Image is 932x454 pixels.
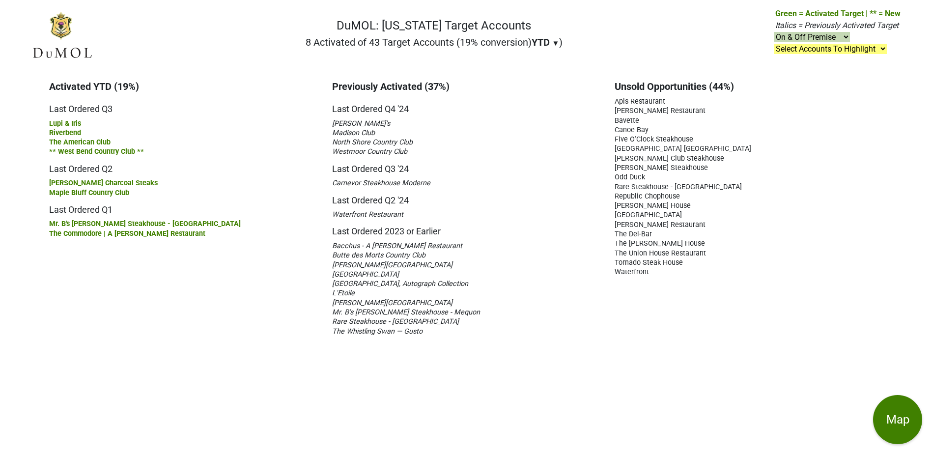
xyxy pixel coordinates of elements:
[332,261,452,269] span: [PERSON_NAME][GEOGRAPHIC_DATA]
[49,189,129,197] span: Maple Bluff Country Club
[332,327,423,336] span: The Whistling Swan — Gusto
[332,129,375,137] span: Madison Club
[306,19,563,33] h1: DuMOL: [US_STATE] Target Accounts
[615,81,883,92] h3: Unsold Opportunities (44%)
[615,183,742,191] span: Rare Steakhouse - [GEOGRAPHIC_DATA]
[615,107,706,115] span: [PERSON_NAME] Restaurant
[49,96,317,114] h5: Last Ordered Q3
[332,96,600,114] h5: Last Ordered Q4 '24
[332,179,430,187] span: Carnevor Steakhouse Moderne
[615,144,751,153] span: [GEOGRAPHIC_DATA] [GEOGRAPHIC_DATA]
[332,119,390,128] span: [PERSON_NAME]'s
[332,289,355,297] span: L'Etoile
[332,242,462,250] span: Bacchus - A [PERSON_NAME] Restaurant
[49,156,317,174] h5: Last Ordered Q2
[332,280,468,288] span: [GEOGRAPHIC_DATA], Autograph Collection
[615,221,706,229] span: [PERSON_NAME] Restaurant
[332,299,452,307] span: [PERSON_NAME][GEOGRAPHIC_DATA]
[332,308,480,316] span: Mr. B's [PERSON_NAME] Steakhouse - Mequon
[332,156,600,174] h5: Last Ordered Q3 '24
[615,173,645,181] span: Odd Duck
[775,9,901,18] span: Green = Activated Target | ** = New
[332,270,399,279] span: [GEOGRAPHIC_DATA]
[332,138,413,146] span: North Shore Country Club
[615,192,680,200] span: Republic Chophouse
[49,119,81,128] span: Lupi & Iris
[615,135,693,143] span: Five O'Clock Steakhouse
[31,11,93,60] img: DuMOL
[332,147,407,156] span: Westmoor Country Club
[49,197,317,215] h5: Last Ordered Q1
[49,138,111,146] span: The American Club
[615,249,706,257] span: The Union House Restaurant
[332,317,459,326] span: Rare Steakhouse - [GEOGRAPHIC_DATA]
[49,147,144,156] span: ** West Bend Country Club **
[49,81,317,92] h3: Activated YTD (19%)
[332,251,425,259] span: Butte des Morts Country Club
[332,81,600,92] h3: Previously Activated (37%)
[615,164,708,172] span: [PERSON_NAME] Steakhouse
[49,229,205,238] span: The Commodore | A [PERSON_NAME] Restaurant
[615,239,705,248] span: The [PERSON_NAME] House
[552,39,560,48] span: ▼
[615,126,649,134] span: Canoe Bay
[332,219,600,237] h5: Last Ordered 2023 or Earlier
[615,258,683,267] span: Tornado Steak House
[49,220,241,228] span: Mr. B's [PERSON_NAME] Steakhouse - [GEOGRAPHIC_DATA]
[615,116,639,125] span: Bavette
[615,211,682,219] span: [GEOGRAPHIC_DATA]
[873,395,922,444] button: Map
[615,230,652,238] span: The Del-Bar
[615,268,649,276] span: Waterfront
[615,97,665,106] span: Apis Restaurant
[615,154,724,163] span: [PERSON_NAME] Club Steakhouse
[332,210,403,219] span: Waterfront Restaurant
[306,36,563,48] h2: 8 Activated of 43 Target Accounts (19% conversion) )
[775,21,899,30] span: Italics = Previously Activated Target
[49,179,158,187] span: [PERSON_NAME] Charcoal Steaks
[532,36,550,48] span: YTD
[49,129,81,137] span: Riverbend
[332,188,600,206] h5: Last Ordered Q2 '24
[615,201,691,210] span: [PERSON_NAME] House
